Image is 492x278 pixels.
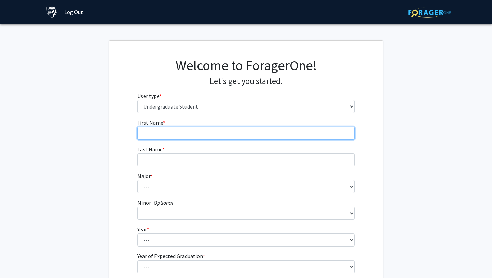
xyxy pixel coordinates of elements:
[137,92,162,100] label: User type
[137,57,355,74] h1: Welcome to ForagerOne!
[137,146,162,153] span: Last Name
[137,252,205,260] label: Year of Expected Graduation
[137,225,149,233] label: Year
[408,7,451,18] img: ForagerOne Logo
[137,119,163,126] span: First Name
[137,172,153,180] label: Major
[137,76,355,86] h4: Let's get you started.
[5,247,29,273] iframe: Chat
[151,199,173,206] i: - Optional
[137,199,173,207] label: Minor
[46,6,58,18] img: Johns Hopkins University Logo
